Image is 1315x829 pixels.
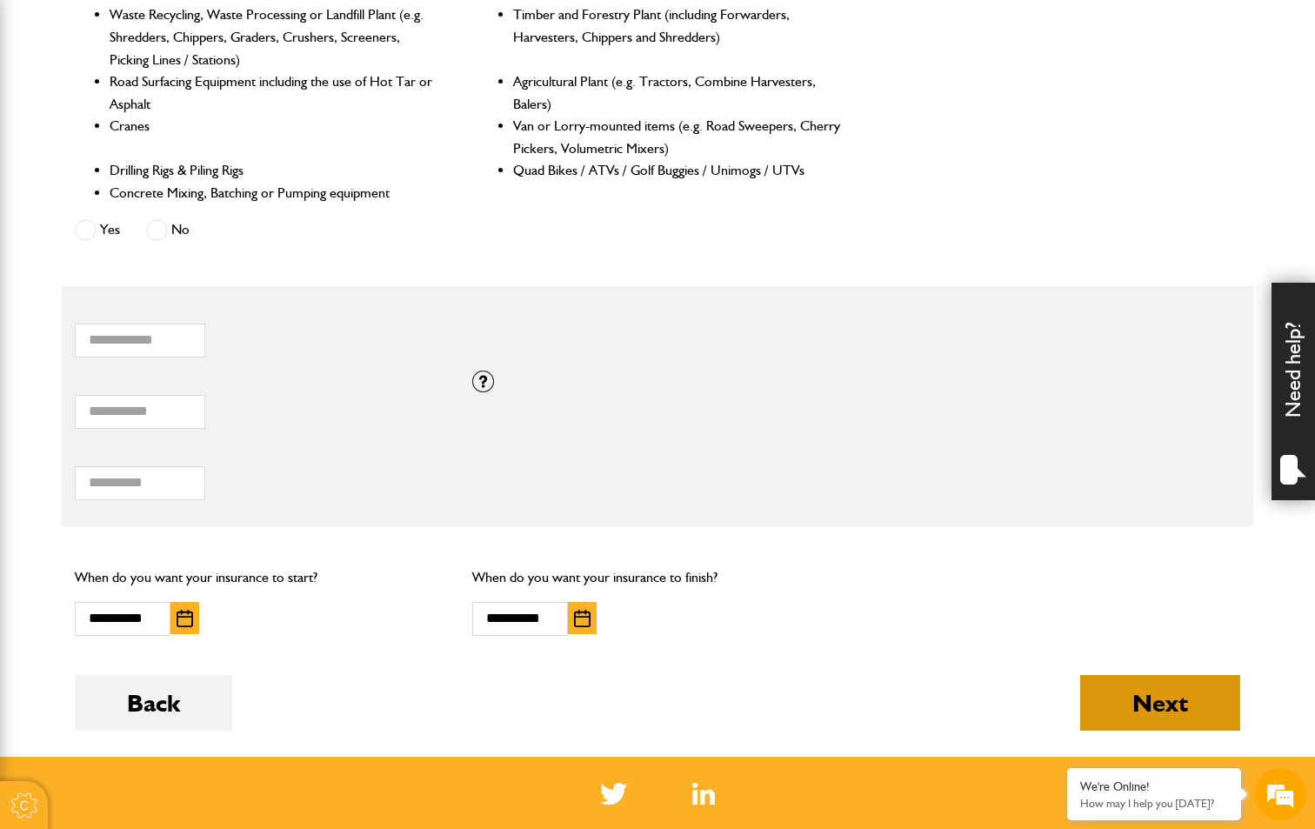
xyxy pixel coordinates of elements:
[1080,675,1240,731] button: Next
[23,264,317,302] input: Enter your phone number
[1080,797,1228,810] p: How may I help you today?
[146,219,190,241] label: No
[110,115,439,159] li: Cranes
[90,97,292,120] div: Chat with us now
[1080,779,1228,794] div: We're Online!
[23,161,317,199] input: Enter your last name
[177,610,193,627] img: Choose date
[75,219,120,241] label: Yes
[30,97,73,121] img: d_20077148190_company_1631870298795_20077148190
[23,315,317,521] textarea: Type your message and hit 'Enter'
[1272,283,1315,500] div: Need help?
[110,182,439,204] li: Concrete Mixing, Batching or Pumping equipment
[692,783,716,805] img: Linked In
[110,70,439,115] li: Road Surfacing Equipment including the use of Hot Tar or Asphalt
[110,159,439,182] li: Drilling Rigs & Piling Rigs
[513,3,843,70] li: Timber and Forestry Plant (including Forwarders, Harvesters, Chippers and Shredders)
[600,783,627,805] img: Twitter
[513,70,843,115] li: Agricultural Plant (e.g. Tractors, Combine Harvesters, Balers)
[692,783,716,805] a: LinkedIn
[75,675,232,731] button: Back
[472,566,844,589] p: When do you want your insurance to finish?
[110,3,439,70] li: Waste Recycling, Waste Processing or Landfill Plant (e.g. Shredders, Chippers, Graders, Crushers,...
[75,566,446,589] p: When do you want your insurance to start?
[574,610,591,627] img: Choose date
[513,159,843,182] li: Quad Bikes / ATVs / Golf Buggies / Unimogs / UTVs
[23,212,317,251] input: Enter your email address
[513,115,843,159] li: Van or Lorry-mounted items (e.g. Road Sweepers, Cherry Pickers, Volumetric Mixers)
[285,9,327,50] div: Minimize live chat window
[237,536,316,559] em: Start Chat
